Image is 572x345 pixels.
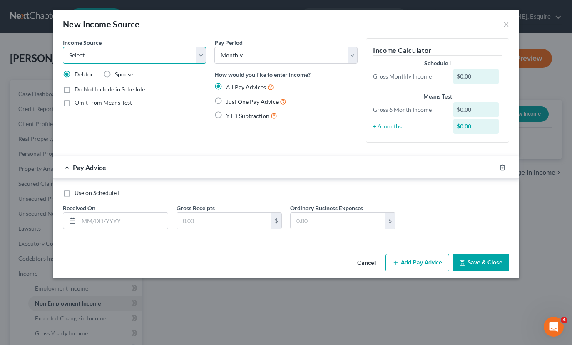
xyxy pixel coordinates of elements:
span: Income Source [63,39,102,46]
span: Spouse [115,71,133,78]
label: Pay Period [214,38,243,47]
span: YTD Subtraction [226,112,269,119]
label: How would you like to enter income? [214,70,311,79]
button: × [503,19,509,29]
span: Use on Schedule I [75,189,119,196]
button: Add Pay Advice [385,254,449,271]
div: ÷ 6 months [369,122,449,131]
span: All Pay Advices [226,84,266,91]
div: Means Test [373,92,502,101]
div: New Income Source [63,18,140,30]
button: Cancel [351,255,382,271]
input: 0.00 [177,213,271,229]
span: Debtor [75,71,93,78]
input: 0.00 [291,213,385,229]
div: $0.00 [453,69,499,84]
div: Schedule I [373,59,502,67]
div: Gross Monthly Income [369,72,449,81]
div: $0.00 [453,102,499,117]
span: Received On [63,205,95,212]
div: $0.00 [453,119,499,134]
div: Gross 6 Month Income [369,106,449,114]
iframe: Intercom live chat [544,317,564,337]
input: MM/DD/YYYY [79,213,168,229]
span: 4 [561,317,567,323]
button: Save & Close [453,254,509,271]
div: $ [385,213,395,229]
h5: Income Calculator [373,45,502,56]
label: Gross Receipts [177,204,215,212]
span: Just One Pay Advice [226,98,279,105]
div: $ [271,213,281,229]
span: Do Not Include in Schedule I [75,86,148,93]
span: Omit from Means Test [75,99,132,106]
span: Pay Advice [73,163,106,171]
label: Ordinary Business Expenses [290,204,363,212]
